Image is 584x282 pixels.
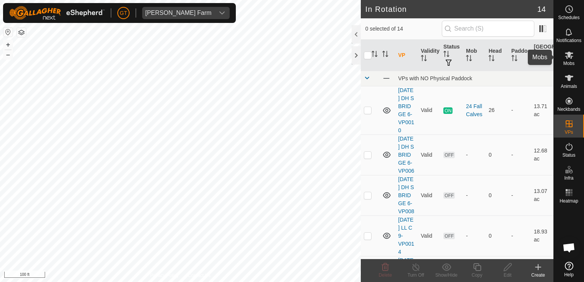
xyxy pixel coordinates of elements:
[443,233,455,239] span: OFF
[401,272,431,279] div: Turn Off
[3,28,13,37] button: Reset Map
[395,40,418,71] th: VP
[398,176,414,214] a: [DATE] DH S BRIDGE 6-VP008
[365,5,537,14] h2: In Rotation
[440,40,463,71] th: Status
[466,151,482,159] div: -
[554,259,584,280] a: Help
[558,15,579,20] span: Schedules
[466,191,482,199] div: -
[150,272,179,279] a: Privacy Policy
[556,38,581,43] span: Notifications
[443,52,449,58] p-sorticon: Activate to sort
[398,136,414,174] a: [DATE] DH S BRIDGE 6-VP006
[463,40,485,71] th: Mob
[485,216,508,256] td: 0
[466,56,472,62] p-sorticon: Activate to sort
[492,272,523,279] div: Edit
[562,153,575,157] span: Status
[537,3,546,15] span: 14
[488,56,495,62] p-sorticon: Activate to sort
[564,176,573,180] span: Infra
[485,86,508,135] td: 26
[531,40,553,71] th: [GEOGRAPHIC_DATA] Area
[442,21,534,37] input: Search (S)
[563,61,574,66] span: Mobs
[365,25,442,33] span: 0 selected of 14
[523,272,553,279] div: Create
[418,40,440,71] th: Validity
[9,6,105,20] img: Gallagher Logo
[508,216,531,256] td: -
[511,56,517,62] p-sorticon: Activate to sort
[508,135,531,175] td: -
[418,86,440,135] td: Valid
[418,216,440,256] td: Valid
[485,135,508,175] td: 0
[398,75,550,81] div: VPs with NO Physical Paddock
[443,107,453,114] span: ON
[531,86,553,135] td: 13.71 ac
[466,232,482,240] div: -
[485,40,508,71] th: Head
[418,175,440,216] td: Valid
[508,175,531,216] td: -
[3,40,13,49] button: +
[561,84,577,89] span: Animals
[214,7,230,19] div: dropdown trigger
[421,56,427,62] p-sorticon: Activate to sort
[398,217,414,255] a: [DATE] LL C 9-VP0014
[443,192,455,199] span: OFF
[3,50,13,59] button: –
[398,87,414,133] a: [DATE] DH S BRIDGE 6-VP0010
[564,272,574,277] span: Help
[443,152,455,158] span: OFF
[145,10,211,16] div: [PERSON_NAME] Farm
[188,272,211,279] a: Contact Us
[382,52,388,58] p-sorticon: Activate to sort
[534,60,540,66] p-sorticon: Activate to sort
[558,236,581,259] a: Open chat
[531,135,553,175] td: 12.68 ac
[418,135,440,175] td: Valid
[557,107,580,112] span: Neckbands
[142,7,214,19] span: Thoren Farm
[466,102,482,118] div: 24 Fall Calves
[485,175,508,216] td: 0
[371,52,378,58] p-sorticon: Activate to sort
[565,130,573,135] span: VPs
[531,216,553,256] td: 18.93 ac
[508,86,531,135] td: -
[431,272,462,279] div: Show/Hide
[462,272,492,279] div: Copy
[508,40,531,71] th: Paddock
[531,175,553,216] td: 13.07 ac
[560,199,578,203] span: Heatmap
[17,28,26,37] button: Map Layers
[120,9,127,17] span: GT
[379,272,392,278] span: Delete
